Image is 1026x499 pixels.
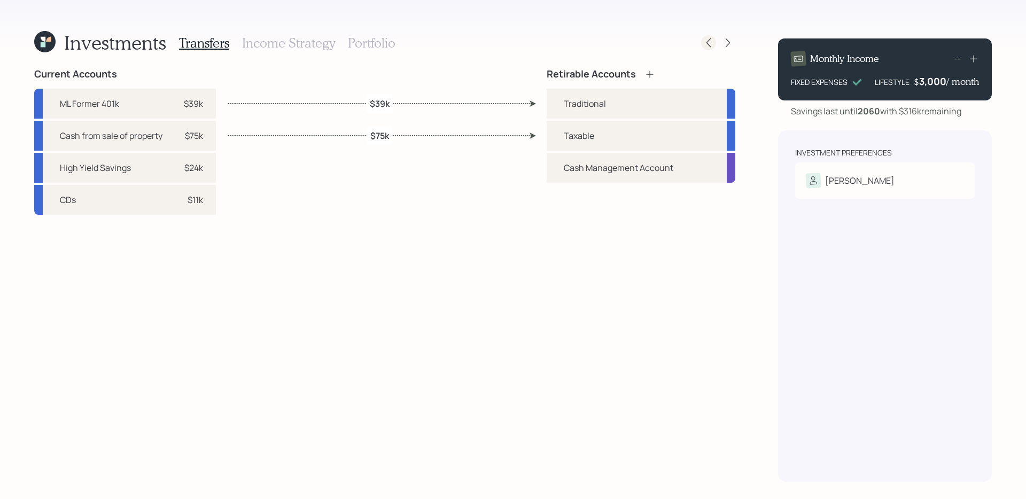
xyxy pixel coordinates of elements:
[64,31,166,54] h1: Investments
[825,174,895,187] div: [PERSON_NAME]
[810,53,879,65] h4: Monthly Income
[791,76,848,88] div: FIXED EXPENSES
[875,76,910,88] div: LIFESTYLE
[60,161,131,174] div: High Yield Savings
[242,35,335,51] h3: Income Strategy
[564,161,673,174] div: Cash Management Account
[179,35,229,51] h3: Transfers
[919,75,946,88] div: 3,000
[185,129,203,142] div: $75k
[60,97,119,110] div: ML Former 401k
[184,97,203,110] div: $39k
[188,193,203,206] div: $11k
[946,76,979,88] h4: / month
[791,105,961,118] div: Savings last until with $316k remaining
[858,105,880,117] b: 2060
[564,129,594,142] div: Taxable
[564,97,606,110] div: Traditional
[370,129,389,141] label: $75k
[914,76,919,88] h4: $
[370,97,390,109] label: $39k
[60,129,162,142] div: Cash from sale of property
[34,68,117,80] h4: Current Accounts
[184,161,203,174] div: $24k
[348,35,395,51] h3: Portfolio
[795,147,892,158] div: Investment Preferences
[547,68,636,80] h4: Retirable Accounts
[60,193,76,206] div: CDs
